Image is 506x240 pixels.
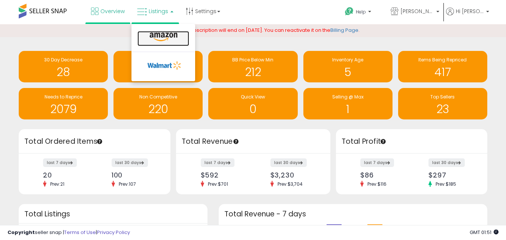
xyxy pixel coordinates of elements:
span: Quick View [241,94,265,100]
span: BB Price Below Min [232,57,273,63]
a: BB Price Below Min 212 [208,51,297,82]
a: Privacy Policy [97,229,130,236]
span: Needs to Reprice [45,94,82,100]
span: previous [344,224,364,230]
a: Terms of Use [64,229,96,236]
label: last 30 days [270,158,307,167]
a: Needs to Reprice 2079 [19,88,108,119]
div: seller snap | | [7,229,130,236]
a: 30 Day Decrease 28 [19,51,108,82]
label: last 7 days [43,158,77,167]
span: Prev: $701 [204,181,232,187]
span: Non Competitive [139,94,177,100]
span: Top Sellers [430,94,455,100]
span: Listings [149,7,168,15]
div: 20 [43,171,89,179]
h1: 28 [22,66,104,78]
span: Inventory Age [332,57,363,63]
span: 30 Day Decrease [44,57,82,63]
div: 100 [112,171,157,179]
h3: Total Revenue [182,136,325,147]
div: Tooltip anchor [233,138,239,145]
h1: 220 [117,103,199,115]
span: Prev: $3,704 [274,181,306,187]
i: Get Help [345,7,354,16]
h1: 212 [212,66,294,78]
h1: 5 [307,66,389,78]
span: Prev: 21 [46,181,68,187]
span: [PERSON_NAME] & Company [400,7,434,15]
span: Items Being Repriced [418,57,467,63]
label: last 30 days [428,158,465,167]
h1: 0 [212,103,294,115]
span: 2025-08-11 01:51 GMT [470,229,499,236]
div: Tooltip anchor [380,138,387,145]
span: Your Seller Snap subscription will end on [DATE]. You can reactivate it on the . [147,27,360,34]
h1: 2079 [22,103,104,115]
h1: 1 [307,103,389,115]
label: last 30 days [112,158,148,167]
h3: Total Ordered Items [24,136,165,147]
span: Overview [100,7,125,15]
div: $3,230 [270,171,317,179]
a: BB Drop in 7d 63 [113,51,203,82]
a: Hi [PERSON_NAME] [446,7,489,24]
span: Selling @ Max [332,94,364,100]
a: Items Being Repriced 417 [398,51,487,82]
div: $592 [201,171,248,179]
h3: Total Listings [24,211,202,217]
h3: Total Revenue - 7 days [224,211,482,217]
h3: Total Profit [342,136,482,147]
label: last 7 days [201,158,234,167]
a: Non Competitive 220 [113,88,203,119]
label: last 7 days [360,158,394,167]
a: Help [339,1,384,24]
span: Help [356,9,366,15]
a: Top Sellers 23 [398,88,487,119]
div: $297 [428,171,474,179]
span: Prev: $116 [364,181,390,187]
span: current [385,224,401,230]
h1: 23 [402,103,484,115]
span: Prev: $185 [432,181,460,187]
span: Prev: 107 [115,181,140,187]
h1: 417 [402,66,484,78]
span: Hi [PERSON_NAME] [456,7,484,15]
strong: Copyright [7,229,35,236]
div: Tooltip anchor [96,138,103,145]
a: Quick View 0 [208,88,297,119]
a: Inventory Age 5 [303,51,393,82]
a: Selling @ Max 1 [303,88,393,119]
a: Billing Page [330,27,358,34]
div: $86 [360,171,406,179]
h1: 63 [117,66,199,78]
